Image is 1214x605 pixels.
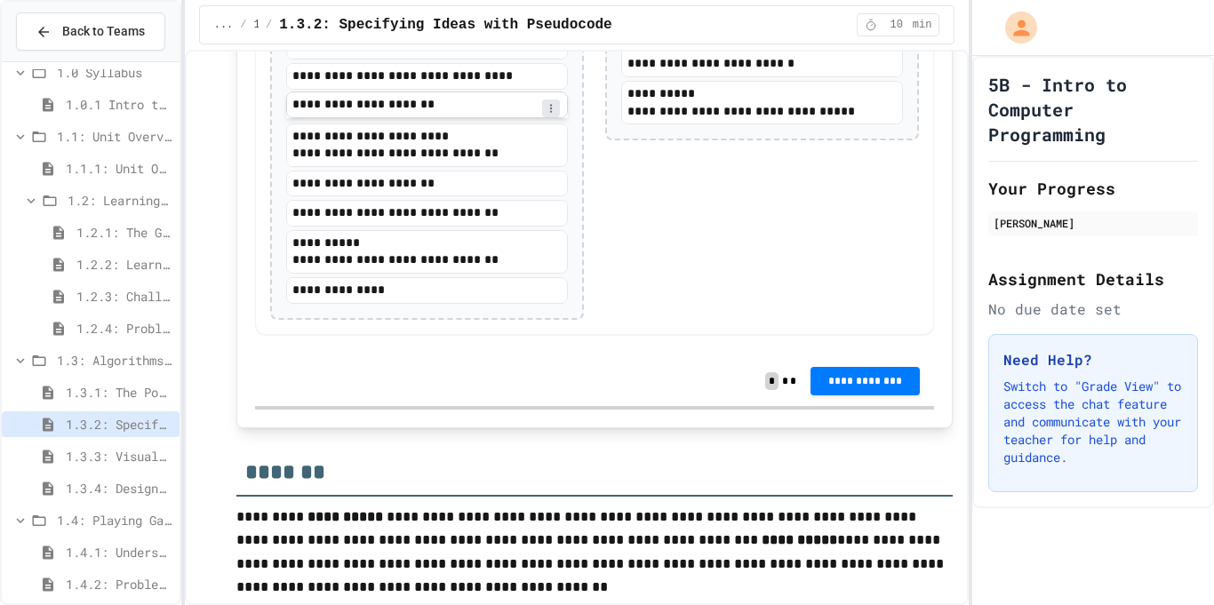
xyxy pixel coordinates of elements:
[66,159,172,178] span: 1.1.1: Unit Overview
[214,18,234,32] span: ...
[66,543,172,561] span: 1.4.1: Understanding Games with Flowcharts
[16,12,165,51] button: Back to Teams
[66,383,172,402] span: 1.3.1: The Power of Algorithms
[986,7,1042,48] div: My Account
[1003,349,1183,370] h3: Need Help?
[57,63,172,82] span: 1.0 Syllabus
[66,575,172,593] span: 1.4.2: Problem Solving Reflection
[988,72,1198,147] h1: 5B - Intro to Computer Programming
[76,319,172,338] span: 1.2.4: Problem Solving Practice
[913,18,932,32] span: min
[66,95,172,114] span: 1.0.1 Intro to Python - Course Syllabus
[988,176,1198,201] h2: Your Progress
[279,14,611,36] span: 1.3.2: Specifying Ideas with Pseudocode
[266,18,272,32] span: /
[240,18,246,32] span: /
[66,415,172,434] span: 1.3.2: Specifying Ideas with Pseudocode
[68,191,172,210] span: 1.2: Learning to Solve Hard Problems
[988,267,1198,291] h2: Assignment Details
[57,511,172,529] span: 1.4: Playing Games
[883,18,911,32] span: 10
[66,447,172,466] span: 1.3.3: Visualizing Logic with Flowcharts
[62,22,145,41] span: Back to Teams
[76,223,172,242] span: 1.2.1: The Growth Mindset
[994,215,1193,231] div: [PERSON_NAME]
[66,479,172,498] span: 1.3.4: Designing Flowcharts
[988,299,1198,320] div: No due date set
[57,351,172,370] span: 1.3: Algorithms - from Pseudocode to Flowcharts
[57,127,172,146] span: 1.1: Unit Overview
[1003,378,1183,466] p: Switch to "Grade View" to access the chat feature and communicate with your teacher for help and ...
[254,18,260,32] span: 1.3: Algorithms - from Pseudocode to Flowcharts
[76,287,172,306] span: 1.2.3: Challenge Problem - The Bridge
[76,255,172,274] span: 1.2.2: Learning to Solve Hard Problems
